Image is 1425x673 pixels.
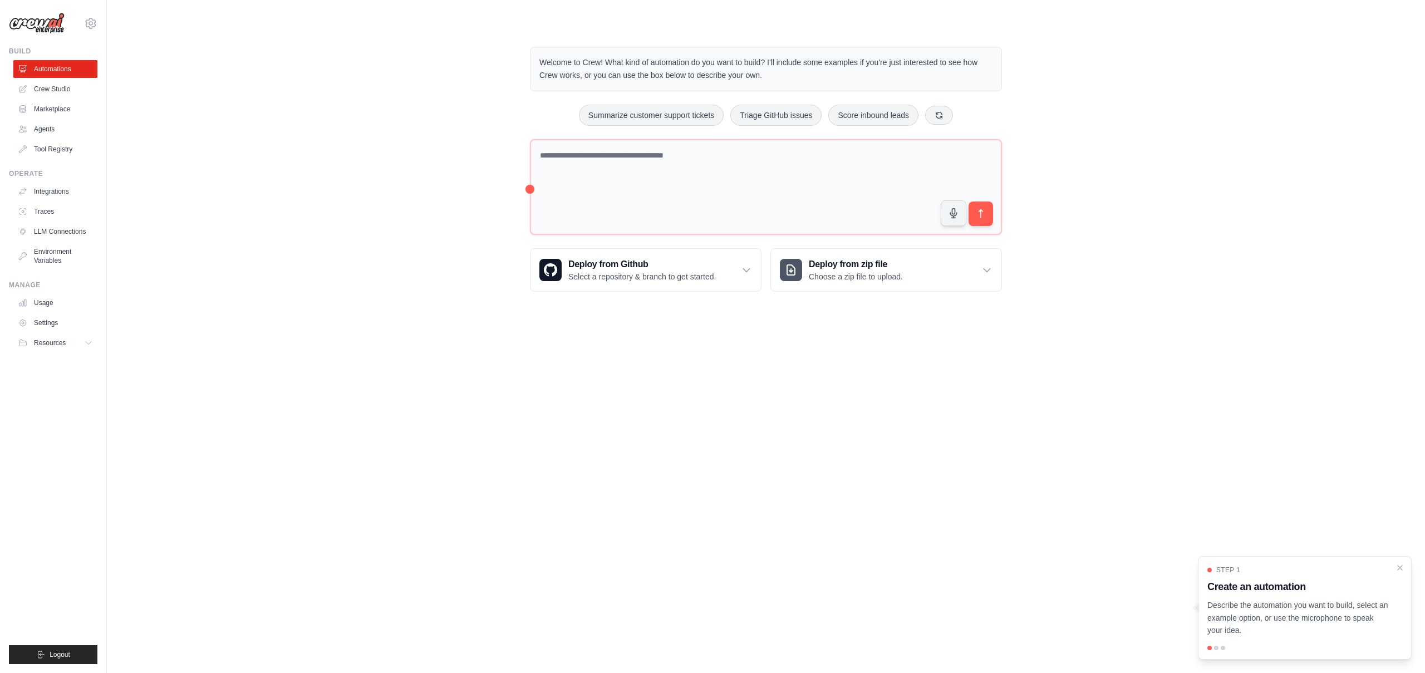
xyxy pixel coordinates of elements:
p: Welcome to Crew! What kind of automation do you want to build? I'll include some examples if you'... [539,56,992,82]
button: Summarize customer support tickets [579,105,724,126]
button: Close walkthrough [1395,563,1404,572]
div: Operate [9,169,97,178]
a: Traces [13,203,97,220]
button: Resources [13,334,97,352]
a: Crew Studio [13,80,97,98]
a: Agents [13,120,97,138]
a: Automations [13,60,97,78]
a: LLM Connections [13,223,97,240]
div: Build [9,47,97,56]
a: Settings [13,314,97,332]
a: Integrations [13,183,97,200]
img: Logo [9,13,65,34]
h3: Deploy from zip file [809,258,903,271]
span: Step 1 [1216,566,1240,574]
p: Choose a zip file to upload. [809,271,903,282]
p: Select a repository & branch to get started. [568,271,716,282]
p: Describe the automation you want to build, select an example option, or use the microphone to spe... [1207,599,1389,637]
button: Logout [9,645,97,664]
div: Manage [9,281,97,289]
span: Logout [50,650,70,659]
a: Marketplace [13,100,97,118]
button: Triage GitHub issues [730,105,822,126]
span: Resources [34,338,66,347]
button: Score inbound leads [828,105,918,126]
a: Environment Variables [13,243,97,269]
h3: Deploy from Github [568,258,716,271]
a: Tool Registry [13,140,97,158]
h3: Create an automation [1207,579,1389,595]
a: Usage [13,294,97,312]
